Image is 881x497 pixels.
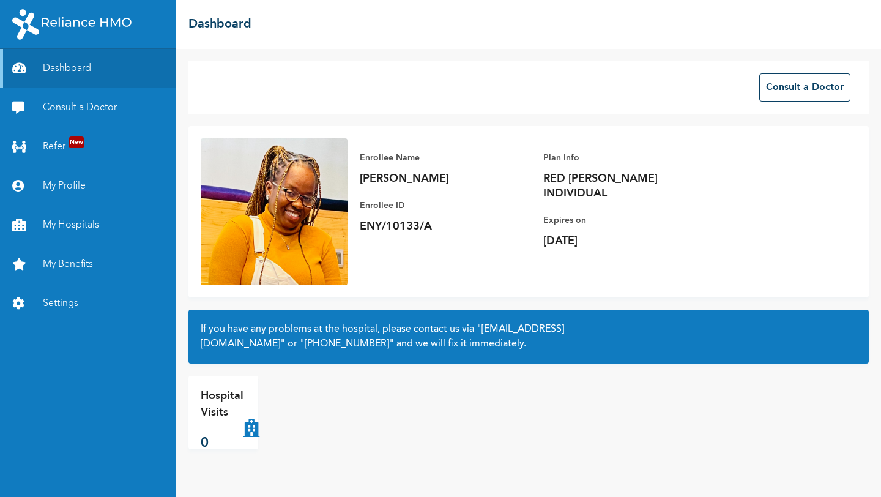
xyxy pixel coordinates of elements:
[360,219,531,234] p: ENY/10133/A
[759,73,850,102] button: Consult a Doctor
[360,151,531,165] p: Enrollee Name
[300,339,394,349] a: "[PHONE_NUMBER]"
[201,322,857,351] h2: If you have any problems at the hospital, please contact us via or and we will fix it immediately.
[201,388,243,421] p: Hospital Visits
[360,198,531,213] p: Enrollee ID
[543,151,715,165] p: Plan Info
[543,213,715,228] p: Expires on
[543,234,715,248] p: [DATE]
[201,433,243,454] p: 0
[360,171,531,186] p: [PERSON_NAME]
[201,138,348,285] img: Enrollee
[69,136,84,148] span: New
[12,9,132,40] img: RelianceHMO's Logo
[188,15,251,34] h2: Dashboard
[543,171,715,201] p: RED [PERSON_NAME] INDIVIDUAL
